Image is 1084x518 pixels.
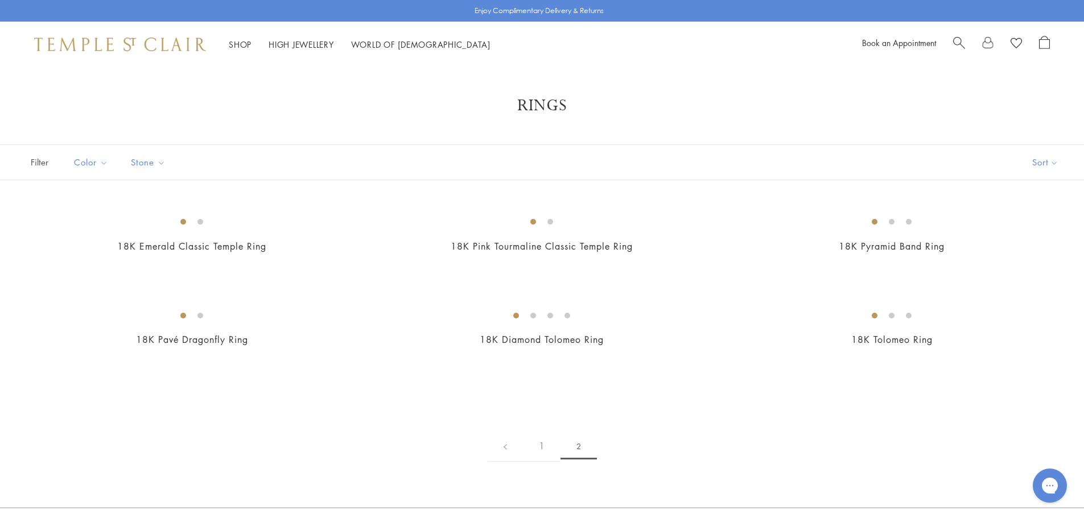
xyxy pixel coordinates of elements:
a: 18K Pyramid Band Ring [839,240,945,252]
nav: Main navigation [229,38,491,52]
span: Color [68,155,117,169]
button: Stone [122,150,174,175]
a: Previous page [488,430,523,462]
a: View Wishlist [1011,36,1022,53]
a: 18K Pavé Dragonfly Ring [136,333,248,346]
a: ShopShop [229,39,252,50]
a: 18K Diamond Tolomeo Ring [480,333,604,346]
a: High JewelleryHigh Jewellery [269,39,334,50]
a: World of [DEMOGRAPHIC_DATA]World of [DEMOGRAPHIC_DATA] [351,39,491,50]
button: Show sort by [1007,145,1084,180]
img: Temple St. Clair [34,38,206,51]
a: 18K Emerald Classic Temple Ring [117,240,266,252]
a: Search [953,36,965,53]
h1: Rings [46,96,1038,116]
a: Book an Appointment [862,37,936,48]
span: 2 [560,433,597,459]
a: 1 [523,430,560,462]
iframe: Gorgias live chat messenger [1027,465,1073,507]
span: Stone [125,155,174,169]
a: Open Shopping Bag [1039,36,1050,53]
button: Color [65,150,117,175]
p: Enjoy Complimentary Delivery & Returns [475,5,604,16]
a: 18K Tolomeo Ring [851,333,933,346]
a: 18K Pink Tourmaline Classic Temple Ring [451,240,633,252]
